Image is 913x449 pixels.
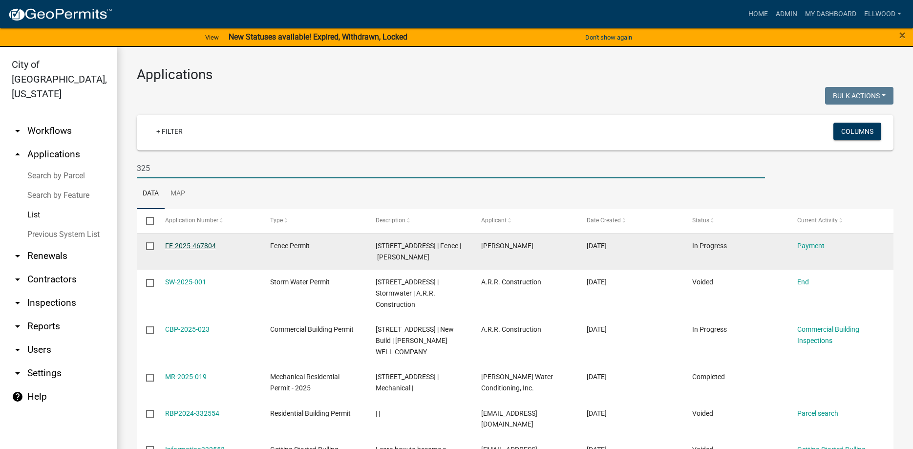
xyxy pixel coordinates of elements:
span: Applicant [481,217,507,224]
datatable-header-cell: Select [137,209,155,233]
span: Application Number [165,217,218,224]
a: My Dashboard [801,5,860,23]
i: arrow_drop_down [12,250,23,262]
input: Search for applications [137,158,765,178]
datatable-header-cell: Type [261,209,366,233]
datatable-header-cell: Date Created [577,209,683,233]
span: × [899,28,906,42]
a: Payment [797,242,825,250]
span: tmagedanz@madcitywindows.com [481,409,537,428]
button: Close [899,29,906,41]
datatable-header-cell: Application Number [155,209,261,233]
span: Storm Water Permit [270,278,330,286]
span: Fence Permit [270,242,310,250]
a: MR-2025-019 [165,373,207,381]
i: arrow_drop_down [12,344,23,356]
span: Voided [692,278,713,286]
a: End [797,278,809,286]
span: Date Created [587,217,621,224]
a: FE-2025-467804 [165,242,216,250]
span: Description [376,217,405,224]
a: Home [744,5,772,23]
span: 325 STATE ST S | Mechanical | [376,373,439,392]
span: Voided [692,409,713,417]
span: 1000 FRONT ST N | New Build | SCHAEFER WELL COMPANY [376,325,454,356]
a: Commercial Building Inspections [797,325,859,344]
a: + Filter [149,123,191,140]
button: Don't show again [581,29,636,45]
datatable-header-cell: Description [366,209,472,233]
a: Map [165,178,191,210]
i: arrow_drop_down [12,367,23,379]
a: Ellwood [860,5,905,23]
datatable-header-cell: Current Activity [788,209,893,233]
a: CBP-2025-023 [165,325,210,333]
span: In Progress [692,242,727,250]
span: Residential Building Permit [270,409,351,417]
h3: Applications [137,66,893,83]
span: Status [692,217,709,224]
a: Parcel search [797,409,838,417]
span: 04/21/2025 [587,278,607,286]
a: Admin [772,5,801,23]
i: arrow_drop_down [12,125,23,137]
span: Josh Nosbush [481,242,533,250]
i: arrow_drop_up [12,149,23,160]
i: arrow_drop_down [12,297,23,309]
a: View [201,29,223,45]
button: Bulk Actions [825,87,893,105]
i: arrow_drop_down [12,321,23,332]
a: Data [137,178,165,210]
span: Commercial Building Permit [270,325,354,333]
button: Columns [833,123,881,140]
span: Type [270,217,283,224]
span: 11/06/2024 [587,409,607,417]
span: 325 South German Street | Fence | Josh Nosbush [376,242,461,261]
span: Johanneck Water Conditioning, Inc. [481,373,553,392]
strong: New Statuses available! Expired, Withdrawn, Locked [229,32,407,42]
span: A.R.R. Construction [481,278,541,286]
span: 04/11/2025 [587,325,607,333]
span: Current Activity [797,217,838,224]
a: SW-2025-001 [165,278,206,286]
span: Mechanical Residential Permit - 2025 [270,373,340,392]
span: | | [376,409,380,417]
a: RBP2024-332554 [165,409,219,417]
datatable-header-cell: Status [682,209,788,233]
span: A.R.R. Construction [481,325,541,333]
span: 1000 FRONT ST N | Stormwater | A.R.R. Construction [376,278,439,308]
span: In Progress [692,325,727,333]
datatable-header-cell: Applicant [472,209,577,233]
span: 08/22/2025 [587,242,607,250]
i: arrow_drop_down [12,274,23,285]
span: 01/14/2025 [587,373,607,381]
span: Completed [692,373,725,381]
i: help [12,391,23,403]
